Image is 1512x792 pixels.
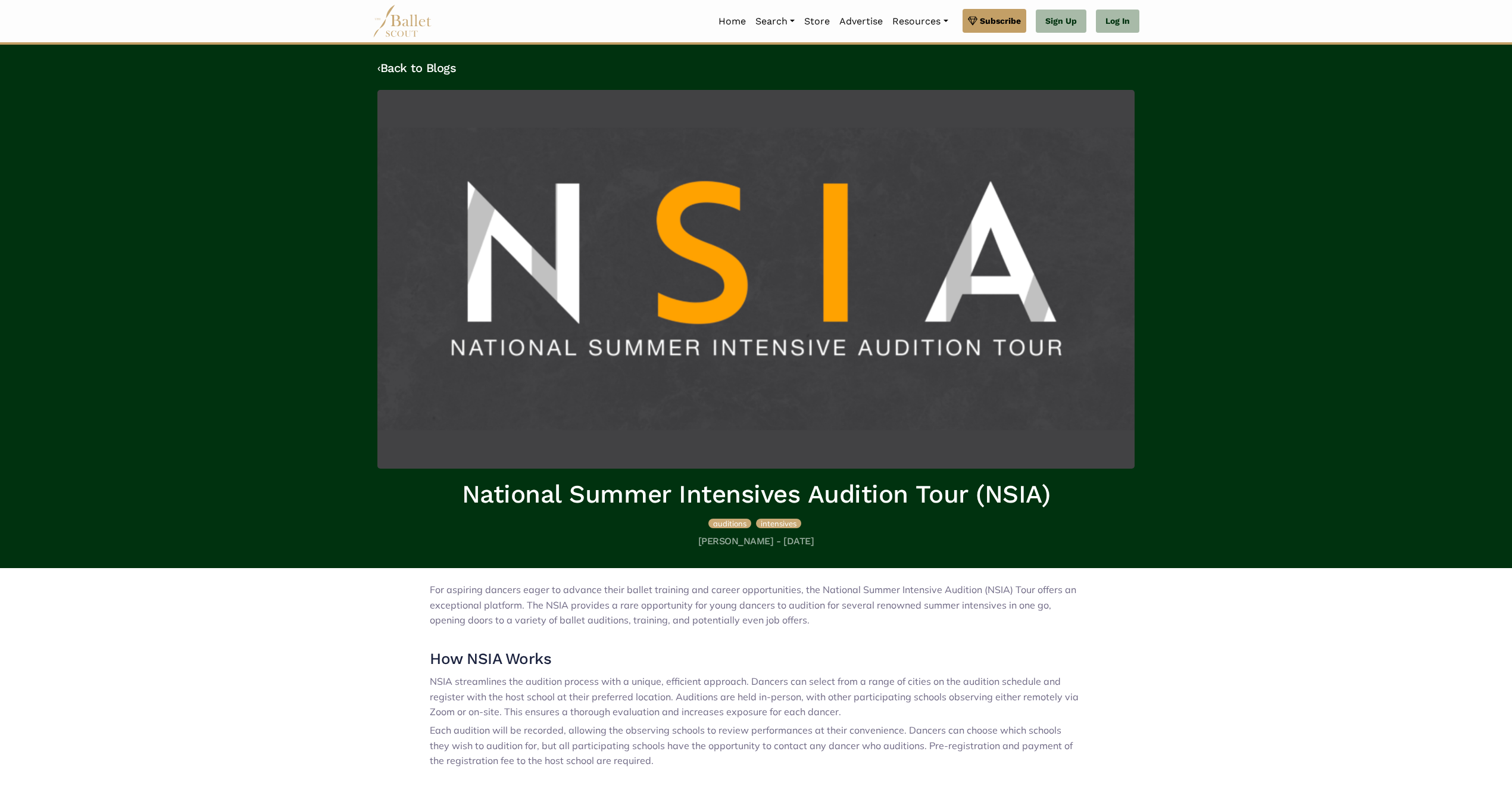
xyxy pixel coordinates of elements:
[430,649,1082,669] h3: How NSIA Works
[1036,10,1086,33] a: Sign Up
[377,60,380,75] code: ‹
[980,14,1021,27] span: Subscribe
[756,517,801,529] a: intensives
[377,61,456,75] a: ‹Back to Blogs
[377,535,1135,548] h5: [PERSON_NAME] - [DATE]
[968,14,977,27] img: gem.svg
[430,584,1076,626] span: For aspiring dancers eager to advance their ballet training and career opportunities, the Nationa...
[799,9,835,34] a: Store
[708,517,754,529] a: auditions
[835,9,888,34] a: Advertise
[888,9,952,34] a: Resources
[430,724,1073,766] span: Each audition will be recorded, allowing the observing schools to review performances at their co...
[377,478,1135,511] h1: National Summer Intensives Audition Tour (NSIA)
[1096,10,1139,33] a: Log In
[761,519,796,528] span: intensives
[714,9,751,34] a: Home
[751,9,799,34] a: Search
[430,675,1079,718] span: NSIA streamlines the audition process with a unique, efficient approach. Dancers can select from ...
[963,9,1026,33] a: Subscribe
[377,90,1135,469] img: header_image.img
[713,519,746,528] span: auditions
